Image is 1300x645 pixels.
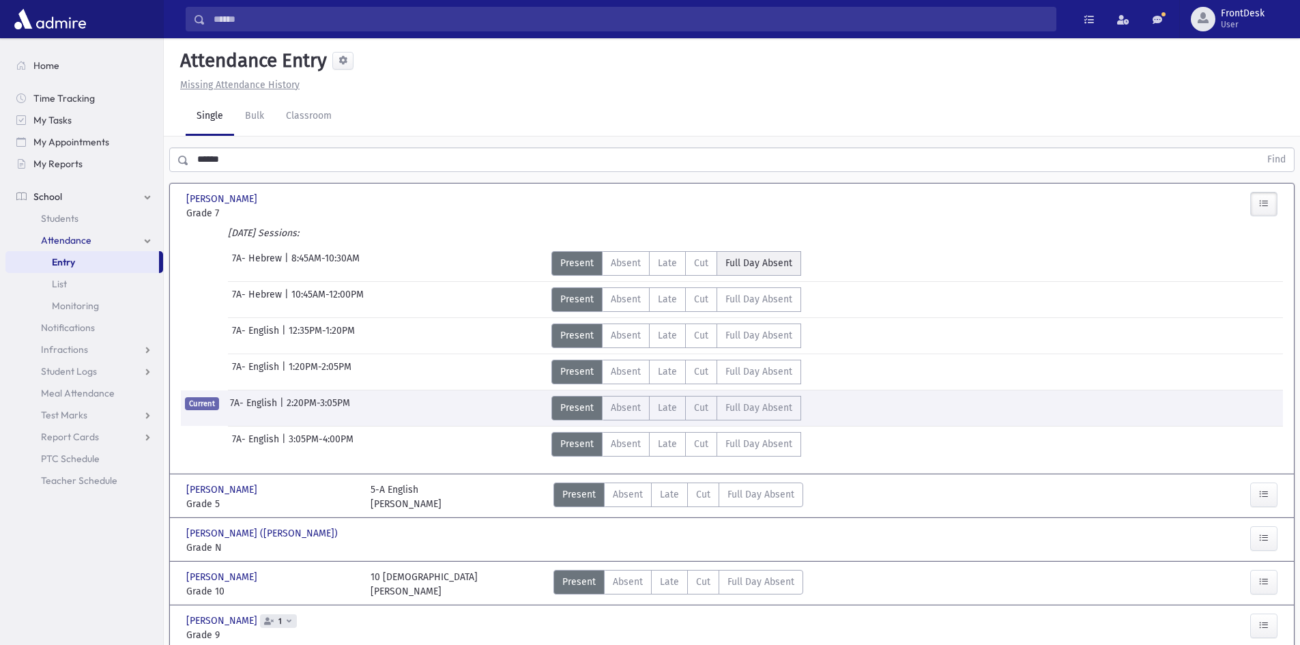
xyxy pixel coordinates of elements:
[1221,8,1265,19] span: FrontDesk
[276,617,285,626] span: 1
[660,487,679,502] span: Late
[658,437,677,451] span: Late
[551,287,801,312] div: AttTypes
[611,328,641,343] span: Absent
[41,409,87,421] span: Test Marks
[1259,148,1294,171] button: Find
[551,360,801,384] div: AttTypes
[41,387,115,399] span: Meal Attendance
[371,570,478,599] div: 10 [DEMOGRAPHIC_DATA] [PERSON_NAME]
[285,251,291,276] span: |
[232,287,285,312] span: 7A- Hebrew
[185,397,219,410] span: Current
[725,292,792,306] span: Full Day Absent
[5,229,163,251] a: Attendance
[658,256,677,270] span: Late
[186,98,234,136] a: Single
[186,570,260,584] span: [PERSON_NAME]
[694,437,708,451] span: Cut
[553,483,803,511] div: AttTypes
[658,292,677,306] span: Late
[289,360,351,384] span: 1:20PM-2:05PM
[560,292,594,306] span: Present
[180,79,300,91] u: Missing Attendance History
[282,432,289,457] span: |
[232,251,285,276] span: 7A- Hebrew
[5,404,163,426] a: Test Marks
[613,487,643,502] span: Absent
[186,483,260,497] span: [PERSON_NAME]
[560,364,594,379] span: Present
[725,364,792,379] span: Full Day Absent
[280,396,287,420] span: |
[33,136,109,148] span: My Appointments
[5,207,163,229] a: Students
[5,317,163,339] a: Notifications
[611,256,641,270] span: Absent
[186,614,260,628] span: [PERSON_NAME]
[282,360,289,384] span: |
[186,584,357,599] span: Grade 10
[725,328,792,343] span: Full Day Absent
[560,328,594,343] span: Present
[694,401,708,415] span: Cut
[5,360,163,382] a: Student Logs
[551,396,801,420] div: AttTypes
[205,7,1056,31] input: Search
[275,98,343,136] a: Classroom
[727,487,794,502] span: Full Day Absent
[611,292,641,306] span: Absent
[5,55,163,76] a: Home
[5,109,163,131] a: My Tasks
[33,59,59,72] span: Home
[52,278,67,290] span: List
[371,483,442,511] div: 5-A English [PERSON_NAME]
[1221,19,1265,30] span: User
[5,295,163,317] a: Monitoring
[52,256,75,268] span: Entry
[696,487,710,502] span: Cut
[186,541,357,555] span: Grade N
[186,497,357,511] span: Grade 5
[660,575,679,589] span: Late
[41,431,99,443] span: Report Cards
[5,470,163,491] a: Teacher Schedule
[551,324,801,348] div: AttTypes
[33,190,62,203] span: School
[41,212,78,225] span: Students
[234,98,275,136] a: Bulk
[186,206,357,220] span: Grade 7
[551,432,801,457] div: AttTypes
[613,575,643,589] span: Absent
[230,396,280,420] span: 7A- English
[186,192,260,206] span: [PERSON_NAME]
[33,114,72,126] span: My Tasks
[694,364,708,379] span: Cut
[5,448,163,470] a: PTC Schedule
[5,131,163,153] a: My Appointments
[5,273,163,295] a: List
[287,396,350,420] span: 2:20PM-3:05PM
[41,474,117,487] span: Teacher Schedule
[611,364,641,379] span: Absent
[562,575,596,589] span: Present
[553,570,803,599] div: AttTypes
[282,324,289,348] span: |
[186,628,357,642] span: Grade 9
[175,49,327,72] h5: Attendance Entry
[725,437,792,451] span: Full Day Absent
[291,251,360,276] span: 8:45AM-10:30AM
[5,251,159,273] a: Entry
[232,324,282,348] span: 7A- English
[658,364,677,379] span: Late
[228,227,299,239] i: [DATE] Sessions:
[658,328,677,343] span: Late
[551,251,801,276] div: AttTypes
[725,401,792,415] span: Full Day Absent
[41,453,100,465] span: PTC Schedule
[727,575,794,589] span: Full Day Absent
[611,401,641,415] span: Absent
[560,401,594,415] span: Present
[291,287,364,312] span: 10:45AM-12:00PM
[232,432,282,457] span: 7A- English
